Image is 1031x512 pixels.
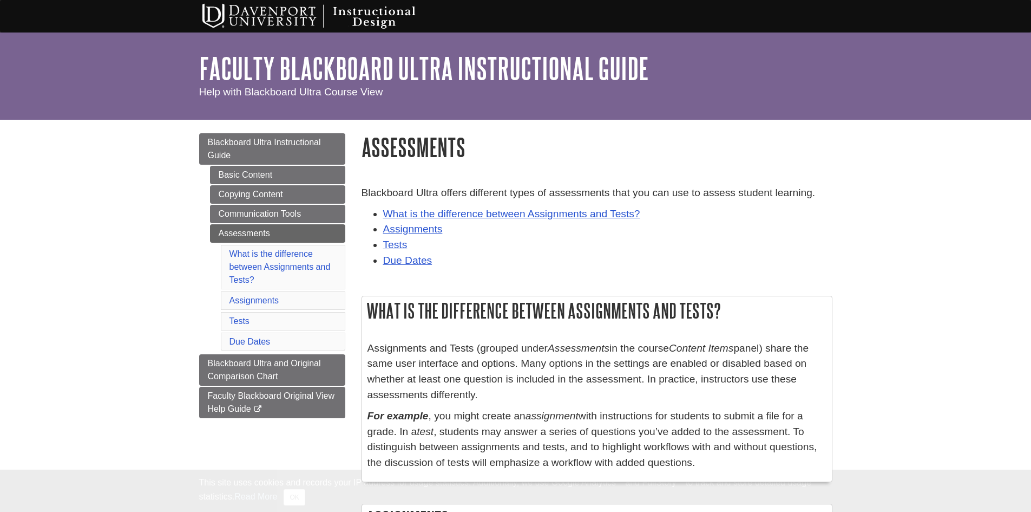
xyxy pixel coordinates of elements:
[210,166,345,184] a: Basic Content
[199,387,345,418] a: Faculty Blackboard Original View Help Guide
[208,359,321,381] span: Blackboard Ultra and Original Comparison Chart
[669,342,733,354] em: Content Items
[383,223,443,235] a: Assignments
[199,133,345,165] a: Blackboard Ultra Instructional Guide
[362,185,832,201] p: Blackboard Ultra offers different types of assessments that you can use to assess student learning.
[362,133,832,161] h1: Assessments
[199,133,345,418] div: Guide Page Menu
[367,341,826,403] p: Assignments and Tests (grouped under in the course panel) share the same user interface and optio...
[526,410,579,422] em: assignment
[229,337,271,346] a: Due Dates
[208,138,321,160] span: Blackboard Ultra Instructional Guide
[199,354,345,386] a: Blackboard Ultra and Original Comparison Chart
[417,426,434,437] em: test
[229,249,331,284] a: What is the difference between Assignments and Tests?
[229,316,249,326] a: Tests
[234,492,277,501] a: Read More
[194,3,454,30] img: Davenport University Instructional Design
[367,410,429,422] strong: For example
[199,51,649,85] a: Faculty Blackboard Ultra Instructional Guide
[210,224,345,243] a: Assessments
[362,296,832,325] h2: What is the difference between Assignments and Tests?
[210,205,345,223] a: Communication Tools
[199,476,832,505] div: This site uses cookies and records your IP address for usage statistics. Additionally, we use Goo...
[548,342,609,354] em: Assessments
[199,86,383,98] span: Help with Blackboard Ultra Course View
[284,489,305,505] button: Close
[367,409,826,471] p: , you might create an with instructions for students to submit a file for a grade. In a , student...
[383,208,640,219] a: What is the difference between Assignments and Tests?
[208,391,334,413] span: Faculty Blackboard Original View Help Guide
[210,185,345,204] a: Copying Content
[383,239,408,250] a: Tests
[253,406,262,413] i: This link opens in a new window
[383,255,432,266] a: Due Dates
[229,296,279,305] a: Assignments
